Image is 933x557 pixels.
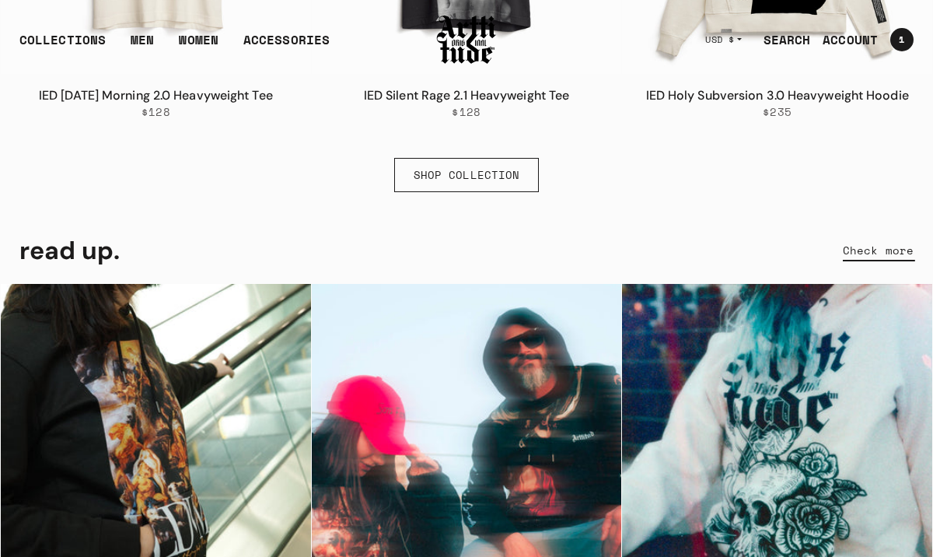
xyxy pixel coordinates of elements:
a: SHOP COLLECTION [394,158,540,192]
div: COLLECTIONS [19,30,106,61]
img: Arttitude [435,13,498,66]
ul: Main navigation [7,30,342,61]
span: USD $ [705,33,735,46]
span: 1 [899,35,904,44]
span: $235 [763,105,791,119]
a: Open cart [878,22,914,58]
h2: read up. [19,235,120,266]
a: Check more [843,233,914,268]
a: IED [DATE] Morning 2.0 Heavyweight Tee [39,87,273,103]
span: $128 [452,105,480,119]
button: USD $ [696,23,751,57]
a: WOMEN [179,30,218,61]
a: IED Silent Rage 2.1 Heavyweight Tee [364,87,570,103]
span: $128 [142,105,170,119]
a: SEARCH [751,24,811,55]
a: ACCOUNT [810,24,878,55]
div: ACCESSORIES [243,30,330,61]
a: MEN [131,30,154,61]
a: IED Holy Subversion 3.0 Heavyweight Hoodie [646,87,909,103]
